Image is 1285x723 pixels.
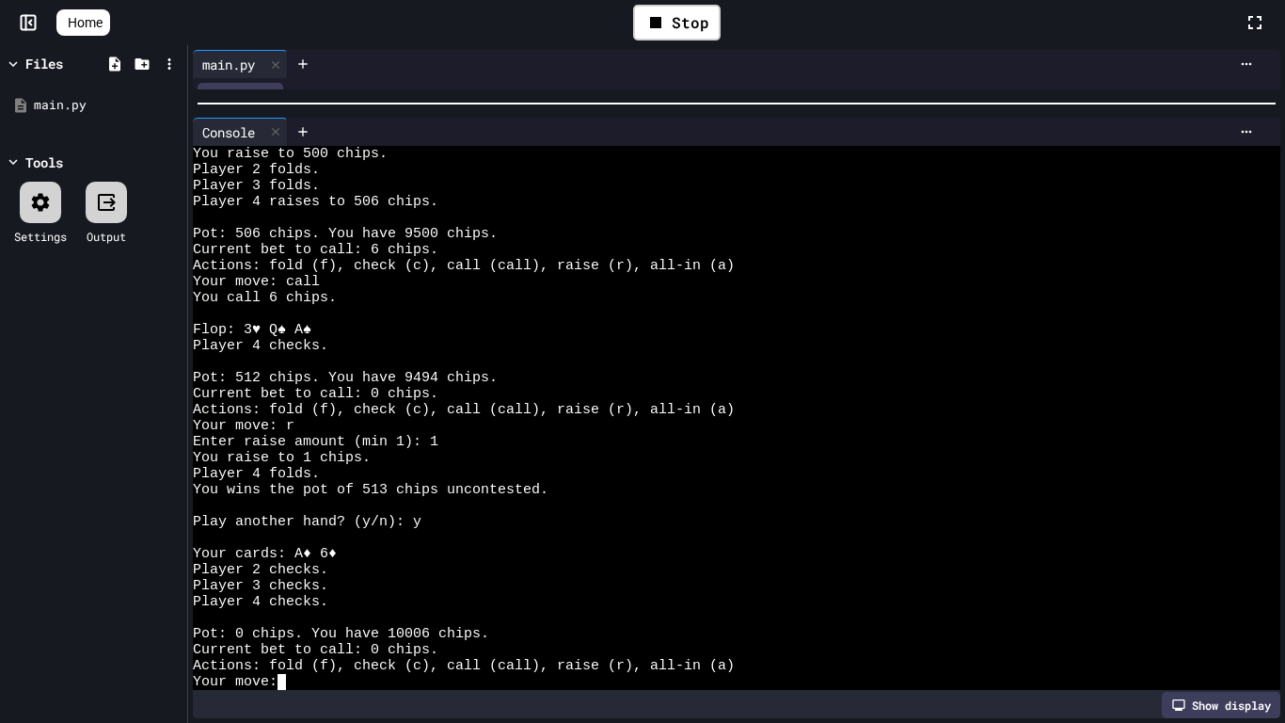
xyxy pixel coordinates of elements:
span: Home [68,13,103,32]
span: You raise to 500 chips. [193,146,388,162]
span: You raise to 1 chips. [193,450,371,466]
span: Your move: r [193,418,294,434]
span: Player 4 folds. [193,466,320,482]
div: Files [25,54,63,73]
div: main.py [34,96,181,115]
span: Actions: fold (f), check (c), call (call), raise (r), all-in (a) [193,658,735,674]
a: Home [56,9,110,36]
span: Pot: 0 chips. You have 10006 chips. [193,626,489,642]
span: Current bet to call: 0 chips. [193,642,438,658]
span: Player 4 checks. [193,594,328,610]
span: Actions: fold (f), check (c), call (call), raise (r), all-in (a) [193,402,735,418]
span: Current bet to call: 0 chips. [193,386,438,402]
span: You wins the pot of 513 chips uncontested. [193,482,548,498]
div: Settings [14,228,67,245]
span: Pot: 512 chips. You have 9494 chips. [193,370,498,386]
span: You call 6 chips. [193,290,337,306]
span: Player 4 raises to 506 chips. [193,194,438,210]
span: Player 4 checks. [193,338,328,354]
span: Your move: call [193,274,320,290]
span: Player 3 folds. [193,178,320,194]
span: Player 2 checks. [193,562,328,578]
div: History [198,83,283,109]
span: Actions: fold (f), check (c), call (call), raise (r), all-in (a) [193,258,735,274]
span: Your move: [193,674,278,690]
div: Tools [25,153,63,172]
div: Output [87,228,126,245]
div: Console [193,122,264,142]
span: Your cards: A♦ 6♦ [193,546,337,562]
span: Player 2 folds. [193,162,320,178]
span: Flop: 3♥ Q♠ A♠ [193,322,311,338]
div: main.py [193,50,288,78]
div: main.py [193,55,264,74]
div: Console [193,118,288,146]
div: Stop [633,5,721,40]
span: Pot: 506 chips. You have 9500 chips. [193,226,498,242]
span: Current bet to call: 6 chips. [193,242,438,258]
span: Player 3 checks. [193,578,328,594]
span: Enter raise amount (min 1): 1 [193,434,438,450]
span: Play another hand? (y/n): y [193,514,421,530]
div: Show display [1162,692,1280,718]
